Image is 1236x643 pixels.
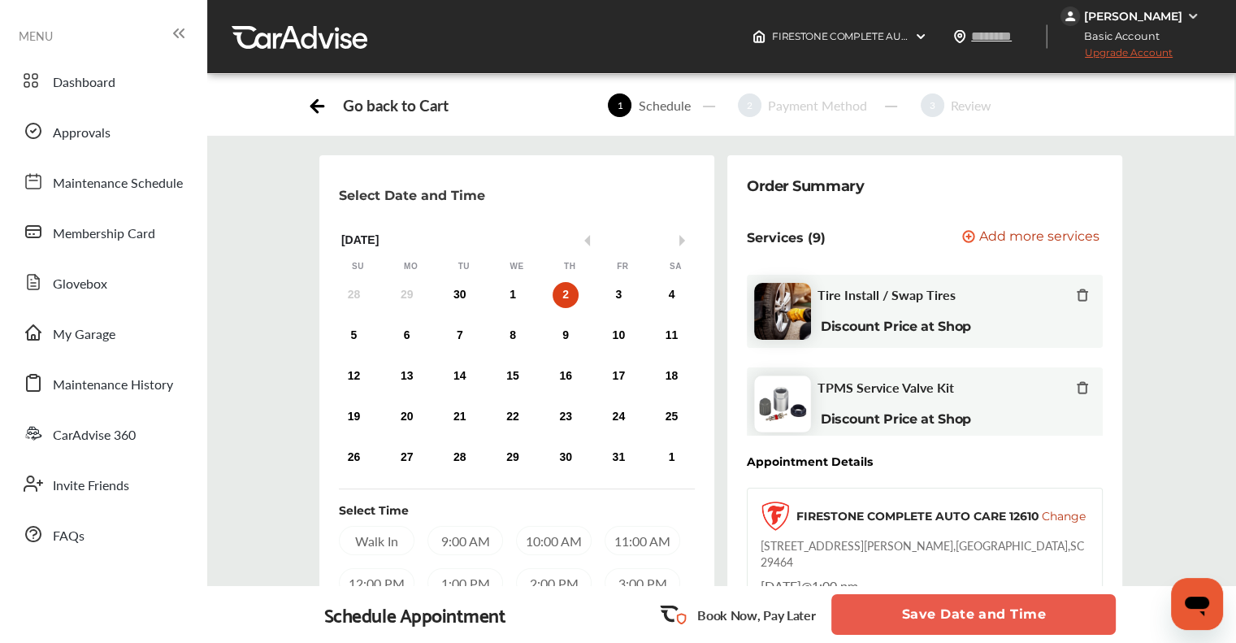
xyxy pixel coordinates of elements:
[679,235,691,246] button: Next Month
[15,160,191,202] a: Maintenance Schedule
[747,230,826,245] p: Services (9)
[817,287,956,302] span: Tire Install / Swap Tires
[332,233,702,247] div: [DATE]
[553,282,579,308] div: Choose Thursday, October 2nd, 2025
[15,261,191,303] a: Glovebox
[821,411,971,427] b: Discount Price at Shop
[738,93,761,117] span: 2
[962,230,1103,245] a: Add more services
[394,445,420,471] div: Choose Monday, October 27th, 2025
[53,324,115,345] span: My Garage
[500,404,526,430] div: Choose Wednesday, October 22nd, 2025
[817,380,954,395] span: TPMS Service Valve Kit
[754,283,811,340] img: tire-install-swap-tires-thumb.jpg
[553,363,579,389] div: Choose Thursday, October 16th, 2025
[340,445,366,471] div: Choose Sunday, October 26th, 2025
[1060,46,1173,67] span: Upgrade Account
[605,363,631,389] div: Choose Friday, October 17th, 2025
[608,93,631,117] span: 1
[812,576,858,595] span: 1:00 pm
[605,323,631,349] div: Choose Friday, October 10th, 2025
[509,261,525,272] div: We
[1062,28,1172,45] span: Basic Account
[500,282,526,308] div: Choose Wednesday, October 1st, 2025
[343,96,448,115] div: Go back to Cart
[962,230,1099,245] button: Add more services
[553,445,579,471] div: Choose Thursday, October 30th, 2025
[761,502,790,531] img: logo-firestone.png
[658,363,684,389] div: Choose Saturday, October 18th, 2025
[754,376,811,432] img: tpms-valve-kit-thumb.jpg
[761,576,801,595] span: [DATE]
[979,230,1099,245] span: Add more services
[697,606,815,624] p: Book Now, Pay Later
[456,261,472,272] div: Tu
[427,568,503,597] div: 1:00 PM
[53,224,155,245] span: Membership Card
[1171,578,1223,630] iframe: Button to launch messaging window
[19,29,53,42] span: MENU
[15,211,191,253] a: Membership Card
[605,526,680,555] div: 11:00 AM
[340,323,366,349] div: Choose Sunday, October 5th, 2025
[658,323,684,349] div: Choose Saturday, October 11th, 2025
[605,282,631,308] div: Choose Friday, October 3rd, 2025
[605,404,631,430] div: Choose Friday, October 24th, 2025
[747,455,873,468] div: Appointment Details
[53,173,183,194] span: Maintenance Schedule
[944,96,998,115] div: Review
[447,323,473,349] div: Choose Tuesday, October 7th, 2025
[579,235,590,246] button: Previous Month
[553,404,579,430] div: Choose Thursday, October 23rd, 2025
[614,261,631,272] div: Fr
[1186,10,1199,23] img: WGsFRI8htEPBVLJbROoPRyZpYNWhNONpIPPETTm6eUC0GeLEiAAAAAElFTkSuQmCC
[53,72,115,93] span: Dashboard
[553,323,579,349] div: Choose Thursday, October 9th, 2025
[53,526,85,547] span: FAQs
[1084,9,1182,24] div: [PERSON_NAME]
[427,526,503,555] div: 9:00 AM
[516,568,592,597] div: 2:00 PM
[1042,508,1086,524] button: Change
[394,404,420,430] div: Choose Monday, October 20th, 2025
[631,96,696,115] div: Schedule
[953,30,966,43] img: location_vector.a44bc228.svg
[921,93,944,117] span: 3
[752,30,765,43] img: header-home-logo.8d720a4f.svg
[53,476,129,497] span: Invite Friends
[658,282,684,308] div: Choose Saturday, October 4th, 2025
[447,363,473,389] div: Choose Tuesday, October 14th, 2025
[327,279,698,474] div: month 2025-10
[15,513,191,555] a: FAQs
[394,363,420,389] div: Choose Monday, October 13th, 2025
[796,508,1039,524] div: FIRESTONE COMPLETE AUTO CARE 12610
[801,576,812,595] span: @
[15,463,191,505] a: Invite Friends
[1060,7,1080,26] img: jVpblrzwTbfkPYzPPzSLxeg0AAAAASUVORK5CYII=
[340,363,366,389] div: Choose Sunday, October 12th, 2025
[15,412,191,454] a: CarAdvise 360
[394,282,420,308] div: Not available Monday, September 29th, 2025
[658,445,684,471] div: Choose Saturday, November 1st, 2025
[500,445,526,471] div: Choose Wednesday, October 29th, 2025
[1046,24,1047,49] img: header-divider.bc55588e.svg
[53,375,173,396] span: Maintenance History
[821,319,971,334] b: Discount Price at Shop
[605,445,631,471] div: Choose Friday, October 31st, 2025
[53,123,111,144] span: Approvals
[403,261,419,272] div: Mo
[339,568,414,597] div: 12:00 PM
[339,526,414,555] div: Walk In
[667,261,683,272] div: Sa
[340,282,366,308] div: Not available Sunday, September 28th, 2025
[394,323,420,349] div: Choose Monday, October 6th, 2025
[349,261,366,272] div: Su
[447,404,473,430] div: Choose Tuesday, October 21st, 2025
[339,502,409,519] div: Select Time
[500,323,526,349] div: Choose Wednesday, October 8th, 2025
[516,526,592,555] div: 10:00 AM
[447,282,473,308] div: Choose Tuesday, September 30th, 2025
[53,274,107,295] span: Glovebox
[761,537,1089,570] div: [STREET_ADDRESS][PERSON_NAME] , [GEOGRAPHIC_DATA] , SC 29464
